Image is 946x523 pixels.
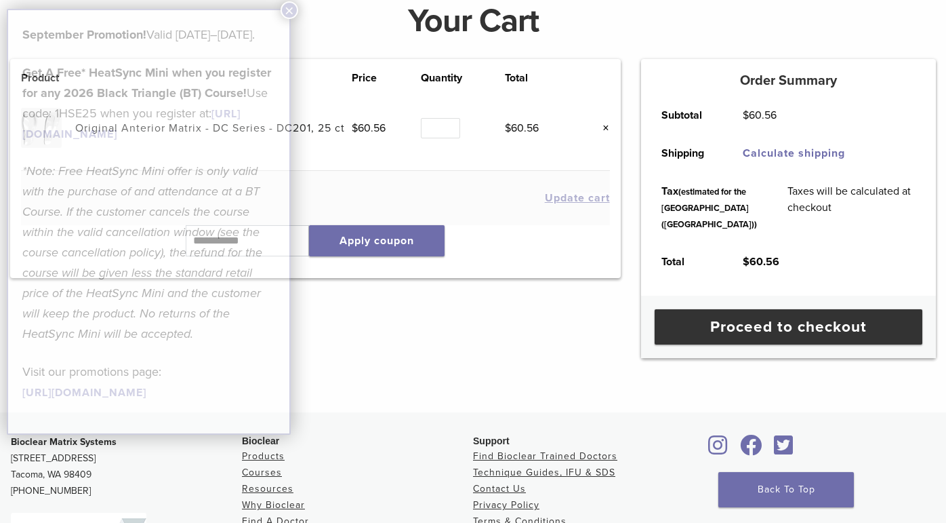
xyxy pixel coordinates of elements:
[22,62,275,144] p: Use code: 1HSE25 when you register at:
[505,70,574,86] th: Total
[646,172,772,243] th: Tax
[735,443,766,457] a: Bioclear
[505,121,539,135] bdi: 60.56
[769,443,798,457] a: Bioclear
[242,499,305,511] a: Why Bioclear
[646,134,727,172] th: Shipping
[743,109,749,122] span: $
[22,386,146,400] a: [URL][DOMAIN_NAME]
[22,27,146,42] b: September Promotion!
[773,172,931,243] td: Taxes will be calculated at checkout
[421,70,505,86] th: Quantity
[22,362,275,402] p: Visit our promotions page:
[11,434,242,499] p: [STREET_ADDRESS] Tacoma, WA 98409 [PHONE_NUMBER]
[704,443,733,457] a: Bioclear
[22,163,262,341] em: *Note: Free HeatSync Mini offer is only valid with the purchase of and attendance at a BT Course....
[743,255,779,269] bdi: 60.56
[242,467,282,478] a: Courses
[473,450,617,462] a: Find Bioclear Trained Doctors
[22,24,275,45] p: Valid [DATE]–[DATE].
[718,472,854,507] a: Back To Top
[655,309,922,345] a: Proceed to checkout
[242,483,293,495] a: Resources
[505,121,511,135] span: $
[22,107,241,141] a: [URL][DOMAIN_NAME]
[281,1,298,19] button: Close
[641,73,936,89] h5: Order Summary
[473,499,539,511] a: Privacy Policy
[352,70,421,86] th: Price
[646,96,727,134] th: Subtotal
[352,121,386,135] bdi: 60.56
[661,187,757,230] small: (estimated for the [GEOGRAPHIC_DATA] ([GEOGRAPHIC_DATA]))
[473,435,510,446] span: Support
[22,65,271,100] strong: Get A Free* HeatSync Mini when you register for any 2026 Black Triangle (BT) Course!
[743,255,749,269] span: $
[309,225,445,256] button: Apply coupon
[743,109,777,122] bdi: 60.56
[11,436,117,448] strong: Bioclear Matrix Systems
[743,147,845,160] a: Calculate shipping
[592,119,610,137] a: Remove this item
[473,483,526,495] a: Contact Us
[473,467,615,478] a: Technique Guides, IFU & SDS
[545,193,610,204] button: Update cart
[352,121,358,135] span: $
[646,243,727,281] th: Total
[242,435,279,446] span: Bioclear
[242,450,285,462] a: Products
